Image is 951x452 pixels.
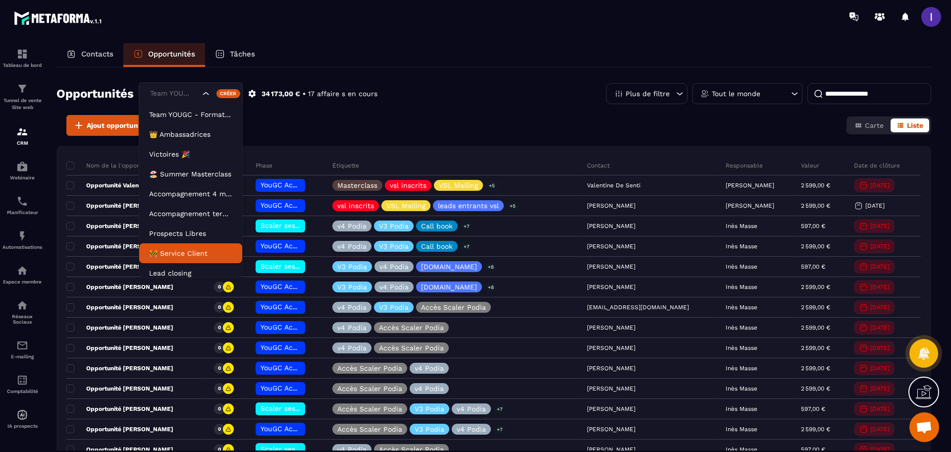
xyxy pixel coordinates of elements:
[66,364,173,372] p: Opportunité [PERSON_NAME]
[308,89,377,99] p: 17 affaire s en cours
[390,182,426,189] p: vsl inscrits
[337,202,374,209] p: vsl inscrits
[66,222,173,230] p: Opportunité [PERSON_NAME]
[2,279,42,284] p: Espace membre
[2,257,42,292] a: automationsautomationsEspace membre
[16,230,28,242] img: automations
[149,169,232,179] p: 🏖️ Summer Masterclass
[379,344,444,351] p: Accès Scaler Podia
[16,409,28,421] img: automations
[870,365,890,372] p: [DATE]
[726,324,757,331] p: Inès Masse
[123,43,205,67] a: Opportunités
[726,223,757,229] p: Inès Masse
[230,50,255,58] p: Tâches
[2,367,42,401] a: accountantaccountantComptabilité
[66,242,173,250] p: Opportunité [PERSON_NAME]
[139,82,243,105] div: Search for option
[16,83,28,95] img: formation
[337,405,402,412] p: Accès Scaler Podia
[218,283,221,290] p: 0
[2,354,42,359] p: E-mailing
[16,374,28,386] img: accountant
[801,223,825,229] p: 597,00 €
[801,263,825,270] p: 597,00 €
[66,202,173,210] p: Opportunité [PERSON_NAME]
[801,426,830,433] p: 2 599,00 €
[891,118,929,132] button: Liste
[379,304,409,311] p: V3 Podia
[870,385,890,392] p: [DATE]
[379,263,409,270] p: v4 Podia
[16,48,28,60] img: formation
[870,243,890,250] p: [DATE]
[421,263,477,270] p: [DOMAIN_NAME]
[379,243,409,250] p: V3 Podia
[2,314,42,325] p: Réseaux Sociaux
[421,223,453,229] p: Call book
[726,405,757,412] p: Inès Masse
[16,161,28,172] img: automations
[726,162,763,169] p: Responsable
[870,182,890,189] p: [DATE]
[415,365,444,372] p: v4 Podia
[66,303,173,311] p: Opportunité [PERSON_NAME]
[261,242,315,250] span: YouGC Academy
[261,404,324,412] span: Scaler ses revenus
[726,304,757,311] p: Inès Masse
[16,126,28,138] img: formation
[218,426,221,433] p: 0
[379,324,444,331] p: Accès Scaler Podia
[14,9,103,27] img: logo
[149,209,232,219] p: Accompagnement terminé
[870,283,890,290] p: [DATE]
[337,324,367,331] p: v4 Podia
[337,365,402,372] p: Accès Scaler Podia
[421,283,477,290] p: [DOMAIN_NAME]
[87,120,147,130] span: Ajout opportunité
[801,344,830,351] p: 2 599,00 €
[801,304,830,311] p: 2 599,00 €
[865,121,884,129] span: Carte
[261,282,315,290] span: YouGC Academy
[386,202,425,209] p: VSL Mailing
[332,162,359,169] p: Étiquette
[66,115,154,136] button: Ajout opportunité
[415,385,444,392] p: v4 Podia
[261,201,315,209] span: YouGC Academy
[439,182,478,189] p: VSL Mailing
[848,118,890,132] button: Carte
[81,50,113,58] p: Contacts
[484,262,497,272] p: +8
[218,344,221,351] p: 0
[149,268,232,278] p: Lead closing
[2,153,42,188] a: automationsautomationsWebinaire
[66,181,175,189] p: Opportunité Valentine De Senti
[865,202,885,209] p: [DATE]
[218,365,221,372] p: 0
[870,263,890,270] p: [DATE]
[870,223,890,229] p: [DATE]
[801,283,830,290] p: 2 599,00 €
[2,423,42,429] p: IA prospects
[149,189,232,199] p: Accompagnement 4 mois
[726,243,757,250] p: Inès Masse
[337,426,402,433] p: Accès Scaler Podia
[587,162,610,169] p: Contact
[66,385,173,393] p: Opportunité [PERSON_NAME]
[66,263,173,271] p: Opportunité [PERSON_NAME]
[506,201,519,211] p: +5
[261,222,324,229] span: Scaler ses revenus
[870,405,890,412] p: [DATE]
[801,405,825,412] p: 597,00 €
[256,162,272,169] p: Phase
[2,244,42,250] p: Automatisations
[66,405,173,413] p: Opportunité [PERSON_NAME]
[2,118,42,153] a: formationformationCRM
[337,223,367,229] p: v4 Podia
[66,162,156,169] p: Nom de la l'opportunité
[726,385,757,392] p: Inès Masse
[801,182,830,189] p: 2 599,00 €
[460,221,473,231] p: +7
[726,202,774,209] p: [PERSON_NAME]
